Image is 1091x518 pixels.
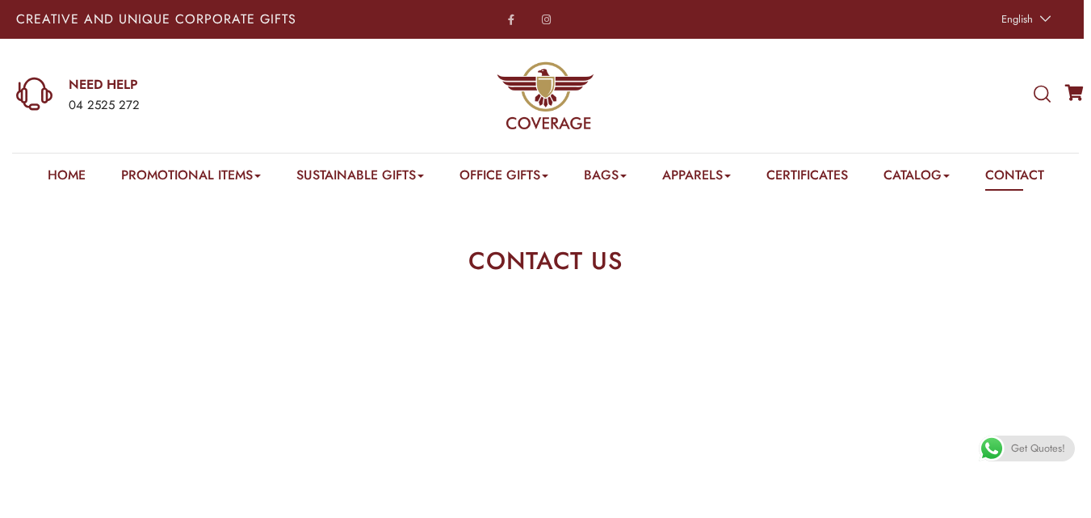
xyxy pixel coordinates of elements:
a: Catalog [883,166,950,191]
a: Home [48,166,86,191]
a: NEED HELP [69,76,356,94]
a: Sustainable Gifts [296,166,424,191]
a: Certificates [766,166,848,191]
a: Promotional Items [121,166,261,191]
span: Get Quotes! [1011,436,1065,461]
a: English [993,8,1055,31]
a: Contact [985,166,1044,191]
a: Bags [584,166,627,191]
div: 04 2525 272 [69,95,356,116]
a: Office Gifts [459,166,548,191]
a: Apparels [662,166,731,191]
h2: CONTACT US [267,249,825,273]
span: English [1001,11,1033,27]
p: Creative and Unique Corporate Gifts [16,13,428,26]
